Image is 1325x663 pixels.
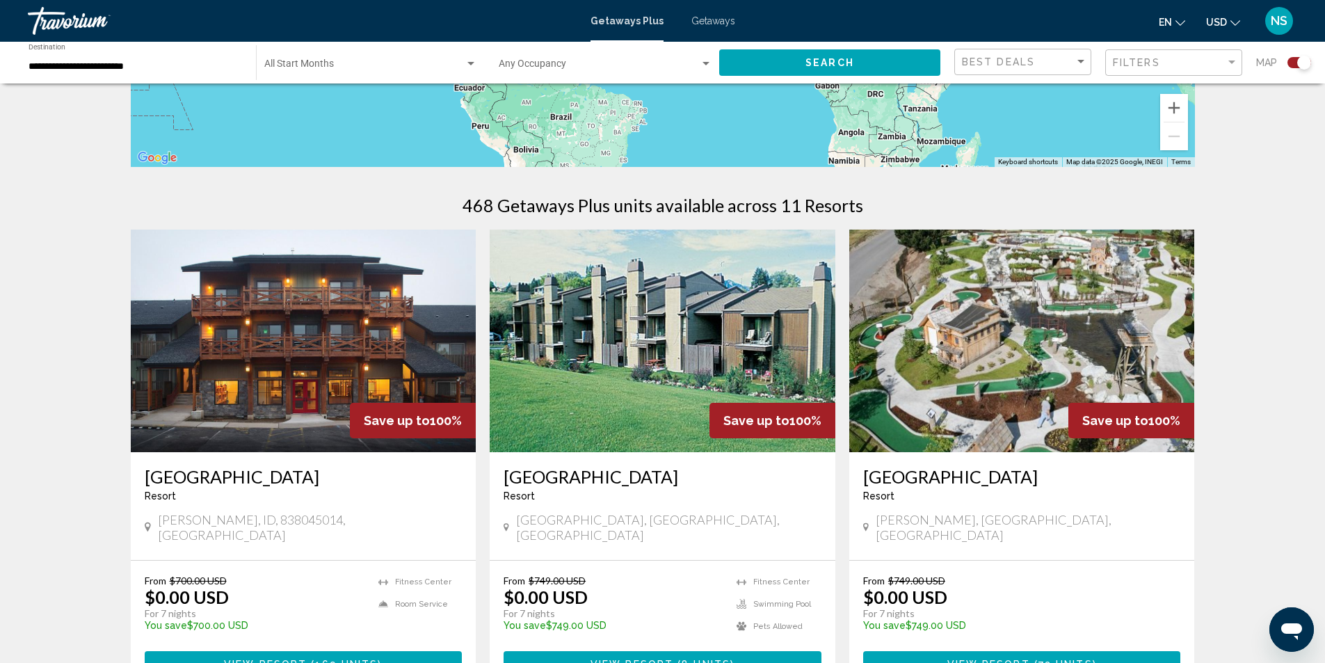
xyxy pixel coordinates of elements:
span: You save [504,620,546,631]
div: 100% [1068,403,1194,438]
span: From [145,575,166,586]
span: Save up to [723,413,789,428]
span: $749.00 USD [888,575,945,586]
span: Save up to [1082,413,1148,428]
button: User Menu [1261,6,1297,35]
h1: 468 Getaways Plus units available across 11 Resorts [463,195,863,216]
div: 100% [350,403,476,438]
div: 100% [709,403,835,438]
span: Pets Allowed [753,622,803,631]
span: Resort [863,490,894,502]
button: Filter [1105,49,1242,77]
button: Keyboard shortcuts [998,157,1058,167]
span: Resort [504,490,535,502]
p: $0.00 USD [863,586,947,607]
a: Getaways Plus [591,15,664,26]
p: $749.00 USD [863,620,1167,631]
span: USD [1206,17,1227,28]
span: Map data ©2025 Google, INEGI [1066,158,1163,166]
a: Open this area in Google Maps (opens a new window) [134,149,180,167]
a: Travorium [28,7,577,35]
p: For 7 nights [504,607,723,620]
span: Resort [145,490,176,502]
a: [GEOGRAPHIC_DATA] [504,466,821,487]
span: Map [1256,53,1277,72]
p: $0.00 USD [145,586,229,607]
span: NS [1271,14,1287,28]
a: Getaways [691,15,735,26]
span: Fitness Center [753,577,810,586]
span: Room Service [395,600,448,609]
a: Terms [1171,158,1191,166]
span: From [863,575,885,586]
span: [PERSON_NAME], ID, 838045014, [GEOGRAPHIC_DATA] [158,512,462,543]
iframe: Button to launch messaging window [1269,607,1314,652]
span: Search [805,58,854,69]
img: ii_sto1.jpg [131,230,476,452]
span: Swimming Pool [753,600,811,609]
p: $0.00 USD [504,586,588,607]
a: [GEOGRAPHIC_DATA] [145,466,463,487]
span: [PERSON_NAME], [GEOGRAPHIC_DATA], [GEOGRAPHIC_DATA] [876,512,1180,543]
p: $700.00 USD [145,620,365,631]
span: $700.00 USD [170,575,227,586]
button: Zoom out [1160,122,1188,150]
button: Search [719,49,940,75]
button: Change language [1159,12,1185,32]
p: $749.00 USD [504,620,723,631]
span: You save [145,620,187,631]
a: [GEOGRAPHIC_DATA] [863,466,1181,487]
mat-select: Sort by [962,56,1087,68]
span: en [1159,17,1172,28]
span: Save up to [364,413,430,428]
span: $749.00 USD [529,575,586,586]
p: For 7 nights [863,607,1167,620]
p: For 7 nights [145,607,365,620]
span: Best Deals [962,56,1035,67]
span: Filters [1113,57,1160,68]
img: 0157E01L.jpg [490,230,835,452]
span: [GEOGRAPHIC_DATA], [GEOGRAPHIC_DATA], [GEOGRAPHIC_DATA] [516,512,821,543]
span: From [504,575,525,586]
span: Fitness Center [395,577,451,586]
button: Change currency [1206,12,1240,32]
button: Zoom in [1160,94,1188,122]
img: 0249O01L.jpg [849,230,1195,452]
img: Google [134,149,180,167]
span: You save [863,620,906,631]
